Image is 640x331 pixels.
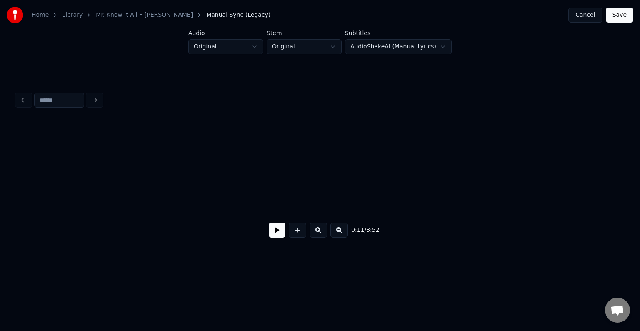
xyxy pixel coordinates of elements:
a: Home [32,11,49,19]
img: youka [7,7,23,23]
span: Manual Sync (Legacy) [206,11,270,19]
div: / [351,226,371,234]
button: Cancel [568,8,602,23]
button: Save [606,8,633,23]
label: Subtitles [345,30,452,36]
label: Stem [267,30,342,36]
span: 0:11 [351,226,364,234]
a: Mr. Know It All • [PERSON_NAME] [96,11,193,19]
div: Open chat [605,298,630,323]
nav: breadcrumb [32,11,270,19]
a: Library [62,11,82,19]
label: Audio [188,30,263,36]
span: 3:52 [366,226,379,234]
